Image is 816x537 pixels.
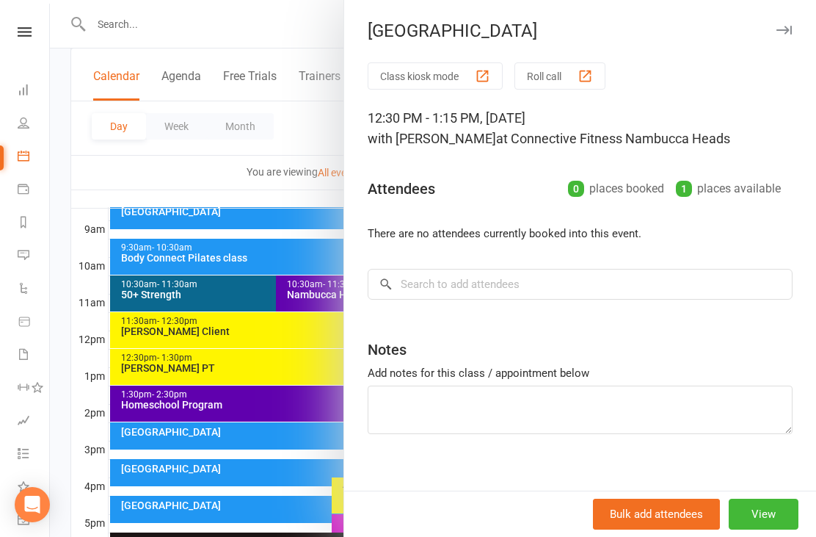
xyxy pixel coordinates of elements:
a: Reports [18,207,51,240]
input: Search to add attendees [368,269,793,300]
a: Assessments [18,406,51,439]
div: 1 [676,181,692,197]
a: Calendar [18,141,51,174]
div: Add notes for this class / appointment below [368,364,793,382]
div: Attendees [368,179,435,199]
div: Notes [368,339,407,360]
span: at Connective Fitness Nambucca Heads [496,131,730,146]
a: What's New [18,472,51,505]
span: with [PERSON_NAME] [368,131,496,146]
button: Class kiosk mode [368,62,503,90]
button: View [729,499,798,530]
div: places booked [568,179,664,199]
div: 12:30 PM - 1:15 PM, [DATE] [368,108,793,149]
div: 0 [568,181,584,197]
button: Bulk add attendees [593,499,720,530]
a: People [18,108,51,141]
div: [GEOGRAPHIC_DATA] [344,21,816,41]
li: There are no attendees currently booked into this event. [368,225,793,242]
button: Roll call [514,62,605,90]
a: Dashboard [18,75,51,108]
a: Product Sales [18,306,51,339]
div: Open Intercom Messenger [15,487,50,522]
a: Payments [18,174,51,207]
div: places available [676,179,781,199]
